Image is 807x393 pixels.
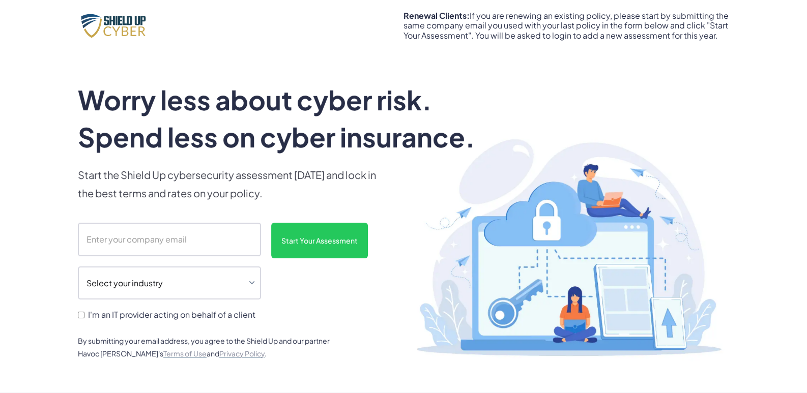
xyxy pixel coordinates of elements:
img: Shield Up Cyber Logo [78,11,154,40]
p: Start the Shield Up cybersecurity assessment [DATE] and lock in the best terms and rates on your ... [78,166,383,202]
input: I'm an IT provider acting on behalf of a client [78,312,84,318]
form: scanform [78,223,383,322]
a: Terms of Use [163,349,207,358]
h1: Worry less about cyber risk. Spend less on cyber insurance. [78,81,501,156]
div: By submitting your email address, you agree to the Shield Up and our partner Havoc [PERSON_NAME]'... [78,335,342,360]
a: Privacy Policy [219,349,265,358]
strong: Renewal Clients: [403,10,470,21]
span: I'm an IT provider acting on behalf of a client [88,310,255,319]
div: If you are renewing an existing policy, please start by submitting the same company email you use... [403,11,729,40]
input: Start Your Assessment [271,223,368,258]
input: Enter your company email [78,223,261,256]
